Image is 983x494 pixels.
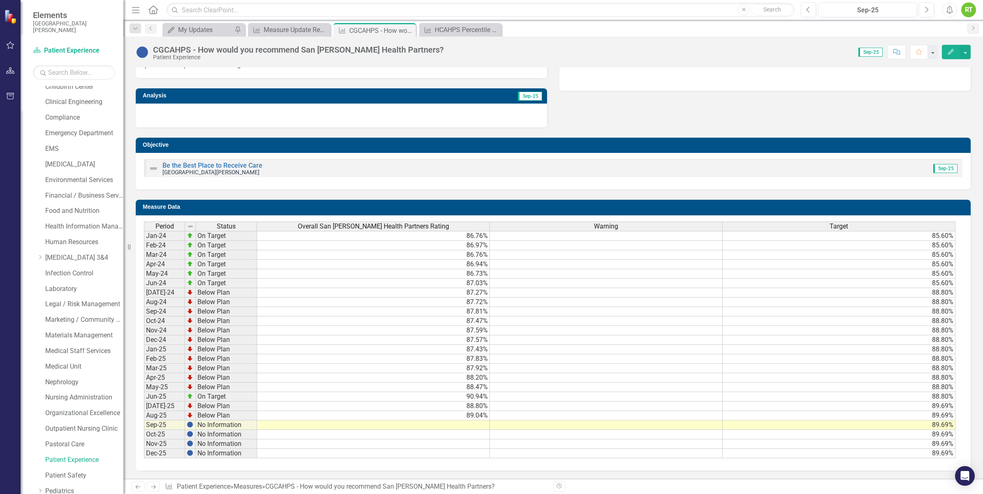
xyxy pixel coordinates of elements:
td: Below Plan [196,307,257,316]
td: 88.80% [723,335,955,345]
a: Clinical Engineering [45,97,123,107]
td: May-24 [144,269,185,279]
td: Sep-25 [144,420,185,430]
td: 89.69% [723,430,955,439]
img: BgCOk07PiH71IgAAAABJRU5ErkJggg== [187,421,193,428]
div: Sep-25 [821,5,914,15]
a: Health Information Management [45,222,123,231]
a: Financial / Business Services [45,191,123,201]
td: 87.57% [257,335,490,345]
td: Below Plan [196,326,257,335]
td: 85.60% [723,279,955,288]
td: Mar-25 [144,364,185,373]
td: On Target [196,231,257,241]
td: 87.43% [257,345,490,354]
td: 87.03% [257,279,490,288]
td: No Information [196,430,257,439]
td: 86.76% [257,231,490,241]
a: Food and Nutrition [45,206,123,216]
a: Patient Experience [33,46,115,55]
a: [MEDICAL_DATA] [45,160,123,169]
td: On Target [196,250,257,260]
td: On Target [196,392,257,402]
td: Below Plan [196,373,257,383]
td: 88.80% [723,354,955,364]
div: Patient Experience [153,54,444,60]
img: TnMDeAgwAPMxUmUi88jYAAAAAElFTkSuQmCC [187,336,193,343]
td: 88.80% [723,364,955,373]
img: zOikAAAAAElFTkSuQmCC [187,242,193,248]
td: 86.97% [257,241,490,250]
td: Feb-25 [144,354,185,364]
img: zOikAAAAAElFTkSuQmCC [187,279,193,286]
a: Medical Unit [45,362,123,372]
td: Aug-24 [144,298,185,307]
small: [GEOGRAPHIC_DATA][PERSON_NAME] [33,20,115,34]
td: [DATE]-25 [144,402,185,411]
td: 85.60% [723,241,955,250]
td: Below Plan [196,335,257,345]
a: Patient Experience [45,455,123,465]
td: Below Plan [196,288,257,298]
td: [DATE]-24 [144,288,185,298]
h3: Measure Data [143,204,967,210]
td: Apr-25 [144,373,185,383]
img: zOikAAAAAElFTkSuQmCC [187,232,193,239]
input: Search Below... [33,65,115,80]
img: TnMDeAgwAPMxUmUi88jYAAAAAElFTkSuQmCC [187,289,193,295]
a: Measures [234,482,262,490]
a: Laboratory [45,284,123,294]
td: No Information [196,449,257,458]
a: Patient Safety [45,471,123,480]
td: 87.92% [257,364,490,373]
img: BgCOk07PiH71IgAAAABJRU5ErkJggg== [187,440,193,447]
span: Warning [594,223,618,230]
td: Mar-24 [144,250,185,260]
img: Not Defined [148,164,158,173]
div: CGCAHPS - How would you recommend San [PERSON_NAME] Health Partners? [265,482,495,490]
a: Infection Control [45,269,123,278]
td: On Target [196,241,257,250]
td: Aug-25 [144,411,185,420]
span: Target [830,223,848,230]
a: Materials Management [45,331,123,340]
img: TnMDeAgwAPMxUmUi88jYAAAAAElFTkSuQmCC [187,412,193,418]
td: Below Plan [196,411,257,420]
td: 87.72% [257,298,490,307]
div: Measure Update Report [264,25,328,35]
td: Oct-24 [144,316,185,326]
img: TnMDeAgwAPMxUmUi88jYAAAAAElFTkSuQmCC [187,327,193,333]
td: 90.94% [257,392,490,402]
td: 89.69% [723,411,955,420]
td: Apr-24 [144,260,185,269]
td: 89.04% [257,411,490,420]
a: Be the Best Place to Receive Care [162,162,262,169]
button: RT [961,2,976,17]
img: TnMDeAgwAPMxUmUi88jYAAAAAElFTkSuQmCC [187,402,193,409]
img: TnMDeAgwAPMxUmUi88jYAAAAAElFTkSuQmCC [187,346,193,352]
td: Below Plan [196,316,257,326]
td: 87.47% [257,316,490,326]
td: Below Plan [196,298,257,307]
td: 87.81% [257,307,490,316]
a: Organizational Excellence [45,409,123,418]
td: Feb-24 [144,241,185,250]
input: Search ClearPoint... [167,3,795,17]
td: 88.80% [723,307,955,316]
img: No Information [136,46,149,59]
img: TnMDeAgwAPMxUmUi88jYAAAAAElFTkSuQmCC [187,383,193,390]
img: TnMDeAgwAPMxUmUi88jYAAAAAElFTkSuQmCC [187,355,193,362]
h3: Analysis [143,92,337,99]
span: Overall San [PERSON_NAME] Health Partners Rating [298,223,449,230]
span: Elements [33,10,115,20]
td: 88.80% [723,298,955,307]
a: Compliance [45,113,123,122]
td: 86.76% [257,250,490,260]
a: Human Resources [45,238,123,247]
span: Search [763,6,781,13]
a: Childbirth Center [45,82,123,92]
td: Nov-24 [144,326,185,335]
img: BgCOk07PiH71IgAAAABJRU5ErkJggg== [187,431,193,437]
a: Pastoral Care [45,440,123,449]
img: zOikAAAAAElFTkSuQmCC [187,251,193,258]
